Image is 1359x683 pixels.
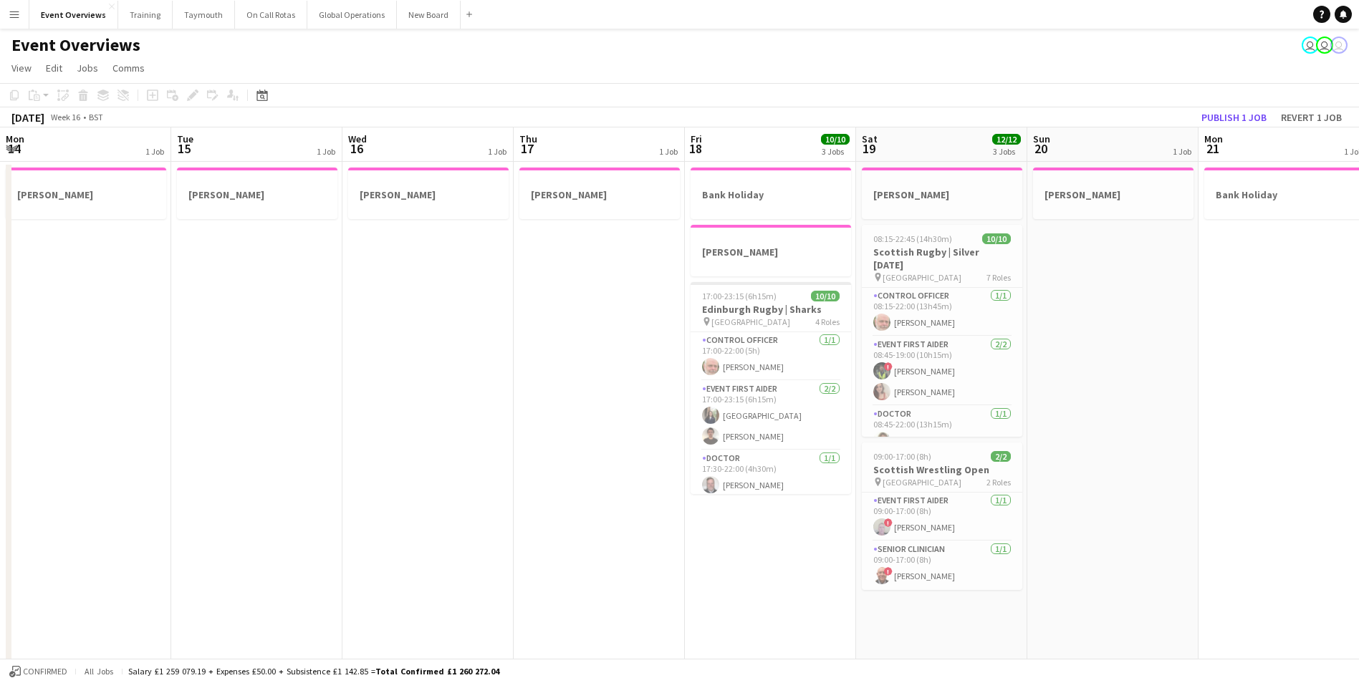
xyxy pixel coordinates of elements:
h3: [PERSON_NAME] [1033,188,1194,201]
div: 1 Job [1173,146,1191,157]
button: Global Operations [307,1,397,29]
span: All jobs [82,666,116,677]
span: 14 [4,140,24,157]
app-job-card: [PERSON_NAME] [1033,168,1194,219]
app-user-avatar: Operations Team [1316,37,1333,54]
app-user-avatar: Operations Team [1302,37,1319,54]
h3: Edinburgh Rugby | Sharks [691,303,851,316]
span: [GEOGRAPHIC_DATA] [711,316,790,327]
app-job-card: Bank Holiday [691,168,851,219]
app-card-role: Control Officer1/117:00-22:00 (5h)[PERSON_NAME] [691,332,851,381]
span: ! [884,518,893,527]
h3: [PERSON_NAME] [6,188,166,201]
span: 08:15-22:45 (14h30m) [873,233,952,244]
span: 2 Roles [986,477,1011,488]
span: 4 Roles [815,316,840,327]
h3: [PERSON_NAME] [177,188,337,201]
app-job-card: 08:15-22:45 (14h30m)10/10Scottish Rugby | Silver [DATE] [GEOGRAPHIC_DATA]7 RolesControl Officer1/... [862,225,1022,437]
button: On Call Rotas [235,1,307,29]
app-job-card: [PERSON_NAME] [6,168,166,219]
app-card-role: Event First Aider2/217:00-23:15 (6h15m)[GEOGRAPHIC_DATA][PERSON_NAME] [691,381,851,450]
h3: [PERSON_NAME] [519,188,680,201]
app-card-role: Senior Clinician1/109:00-17:00 (8h)![PERSON_NAME] [862,541,1022,590]
div: Salary £1 259 079.19 + Expenses £50.00 + Subsistence £1 142.85 = [128,666,499,677]
div: 1 Job [145,146,164,157]
span: Jobs [77,62,98,74]
span: Confirmed [23,667,67,677]
span: 17 [517,140,537,157]
app-job-card: [PERSON_NAME] [177,168,337,219]
span: 21 [1202,140,1223,157]
button: Taymouth [173,1,235,29]
div: 1 Job [659,146,678,157]
span: Sun [1033,132,1050,145]
span: View [11,62,32,74]
button: Event Overviews [29,1,118,29]
app-card-role: Doctor1/117:30-22:00 (4h30m)[PERSON_NAME] [691,450,851,499]
span: Wed [348,132,367,145]
app-card-role: Event First Aider2/208:45-19:00 (10h15m)![PERSON_NAME][PERSON_NAME] [862,336,1022,406]
span: 2/2 [991,451,1011,462]
span: 10/10 [811,291,840,301]
span: 09:00-17:00 (8h) [873,451,931,462]
div: BST [89,112,103,122]
span: 10/10 [982,233,1011,244]
span: [GEOGRAPHIC_DATA] [883,272,961,283]
app-user-avatar: Operations Team [1330,37,1348,54]
span: 20 [1031,140,1050,157]
span: 18 [688,140,702,157]
a: Jobs [71,59,104,77]
h3: [PERSON_NAME] [348,188,509,201]
span: Week 16 [47,112,83,122]
a: Edit [40,59,68,77]
app-card-role: Control Officer1/108:15-22:00 (13h45m)[PERSON_NAME] [862,288,1022,336]
span: Mon [6,132,24,145]
span: Comms [112,62,145,74]
app-job-card: [PERSON_NAME] [862,168,1022,219]
a: View [6,59,37,77]
span: [GEOGRAPHIC_DATA] [883,477,961,488]
span: Mon [1204,132,1223,145]
div: 17:00-23:15 (6h15m)10/10Edinburgh Rugby | Sharks [GEOGRAPHIC_DATA]4 RolesControl Officer1/117:00-... [691,282,851,494]
h3: Scottish Wrestling Open [862,463,1022,476]
app-card-role: Event First Aider1/109:00-17:00 (8h)![PERSON_NAME] [862,493,1022,541]
span: Total Confirmed £1 260 272.04 [375,666,499,677]
div: 3 Jobs [993,146,1020,157]
app-card-role: Doctor1/108:45-22:00 (13h15m)[PERSON_NAME] [862,406,1022,455]
button: Revert 1 job [1275,108,1348,127]
button: Confirmed [7,664,69,679]
span: 17:00-23:15 (6h15m) [702,291,777,301]
span: 10/10 [821,134,850,145]
h3: [PERSON_NAME] [862,188,1022,201]
app-job-card: [PERSON_NAME] [519,168,680,219]
span: Edit [46,62,62,74]
span: ! [884,567,893,576]
button: Training [118,1,173,29]
span: 19 [860,140,878,157]
h3: Bank Holiday [691,188,851,201]
span: 16 [346,140,367,157]
div: 3 Jobs [822,146,849,157]
h1: Event Overviews [11,34,140,56]
span: Fri [691,132,702,145]
div: [DATE] [11,110,44,125]
h3: Scottish Rugby | Silver [DATE] [862,246,1022,271]
span: 15 [175,140,193,157]
span: 12/12 [992,134,1021,145]
span: ! [884,362,893,371]
div: [PERSON_NAME] [348,168,509,219]
div: 1 Job [317,146,335,157]
h3: [PERSON_NAME] [691,246,851,258]
button: Publish 1 job [1196,108,1272,127]
button: New Board [397,1,461,29]
app-job-card: 09:00-17:00 (8h)2/2Scottish Wrestling Open [GEOGRAPHIC_DATA]2 RolesEvent First Aider1/109:00-17:0... [862,442,1022,590]
app-job-card: [PERSON_NAME] [691,225,851,276]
